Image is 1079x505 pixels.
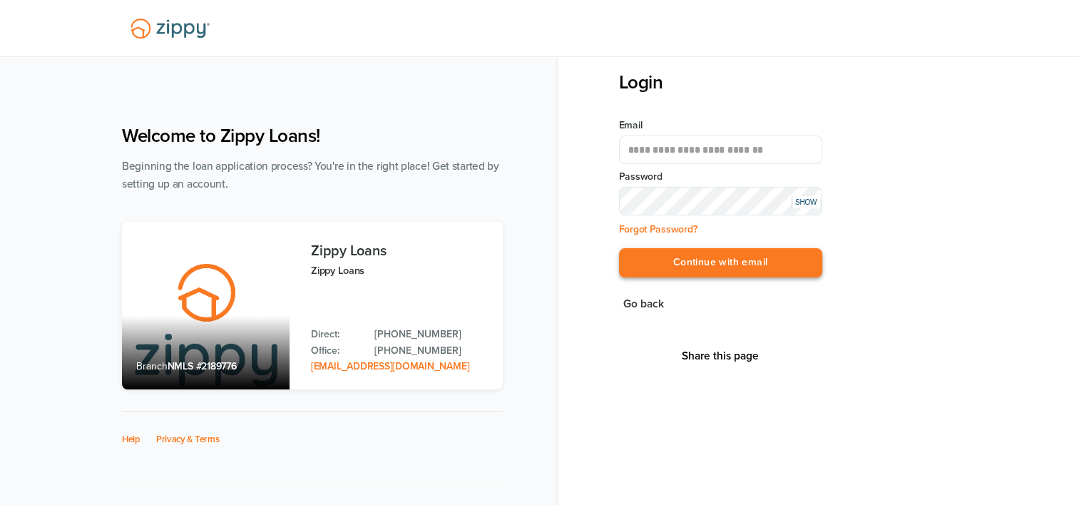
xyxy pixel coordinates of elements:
[792,196,820,208] div: SHOW
[122,12,218,45] img: Lender Logo
[677,349,763,363] button: Share This Page
[122,434,140,445] a: Help
[311,327,360,342] p: Direct:
[619,248,822,277] button: Continue with email
[122,160,499,190] span: Beginning the loan application process? You're in the right place! Get started by setting up an a...
[619,223,697,235] a: Forgot Password?
[311,360,469,372] a: Email Address: zippyguide@zippymh.com
[168,360,237,372] span: NMLS #2189776
[122,125,503,147] h1: Welcome to Zippy Loans!
[311,262,489,279] p: Zippy Loans
[374,343,489,359] a: Office Phone: 512-975-2947
[156,434,220,445] a: Privacy & Terms
[619,170,822,184] label: Password
[619,187,822,215] input: Input Password
[619,136,822,164] input: Email Address
[619,118,822,133] label: Email
[311,243,489,259] h3: Zippy Loans
[619,295,668,314] button: Go back
[311,343,360,359] p: Office:
[619,71,822,93] h3: Login
[136,360,168,372] span: Branch
[374,327,489,342] a: Direct Phone: 512-975-2947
